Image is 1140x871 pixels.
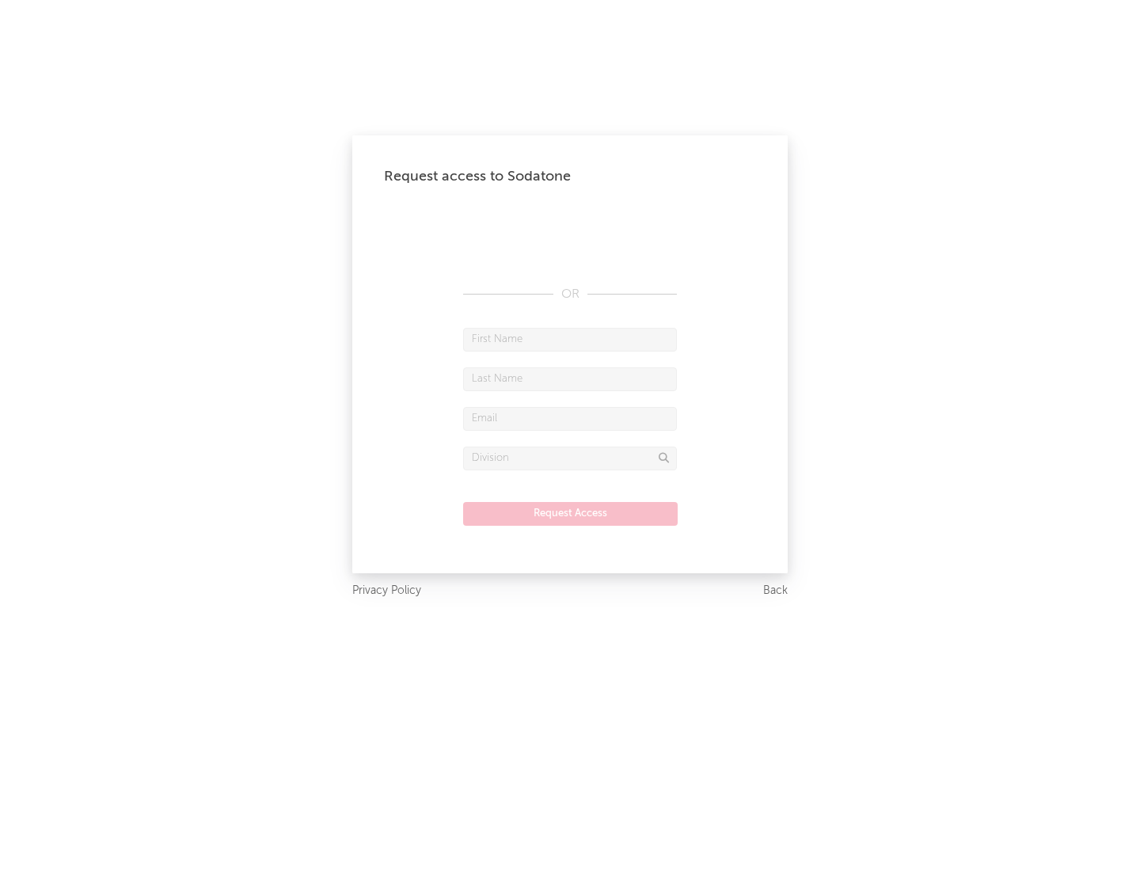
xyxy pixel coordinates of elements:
input: Email [463,407,677,431]
button: Request Access [463,502,678,526]
a: Privacy Policy [352,581,421,601]
input: Division [463,447,677,470]
input: First Name [463,328,677,352]
div: OR [463,285,677,304]
div: Request access to Sodatone [384,167,756,186]
a: Back [763,581,788,601]
input: Last Name [463,367,677,391]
